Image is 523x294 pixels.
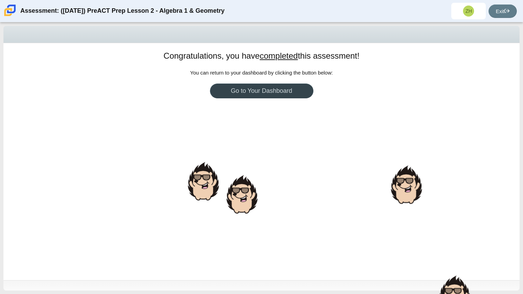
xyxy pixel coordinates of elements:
[260,51,298,60] u: completed
[163,50,359,62] h1: Congratulations, you have this assessment!
[210,84,313,98] a: Go to Your Dashboard
[465,9,472,13] span: ZH
[190,70,333,76] span: You can return to your dashboard by clicking the button below:
[3,13,17,19] a: Carmen School of Science & Technology
[489,4,517,18] a: Exit
[20,3,224,19] div: Assessment: ([DATE]) PreACT Prep Lesson 2 - Algebra 1 & Geometry
[3,3,17,18] img: Carmen School of Science & Technology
